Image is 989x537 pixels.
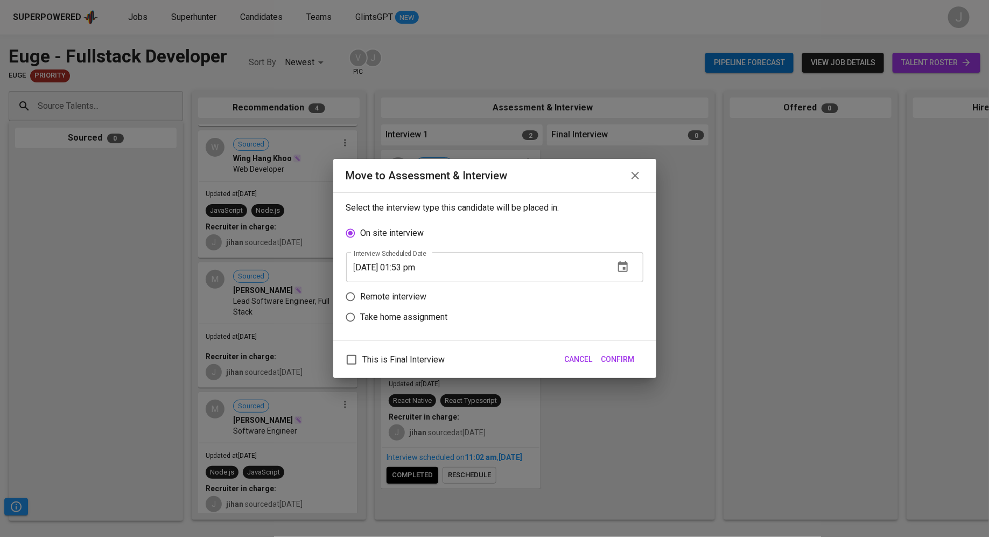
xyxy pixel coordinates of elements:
p: Remote interview [361,290,427,303]
button: Cancel [560,350,597,369]
p: Select the interview type this candidate will be placed in: [346,201,643,214]
p: On site interview [361,227,424,240]
span: Confirm [601,353,635,366]
div: Move to Assessment & Interview [346,168,508,184]
span: Cancel [565,353,593,366]
p: Take home assignment [361,311,448,324]
span: This is Final Interview [363,353,445,366]
button: Confirm [597,350,639,369]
